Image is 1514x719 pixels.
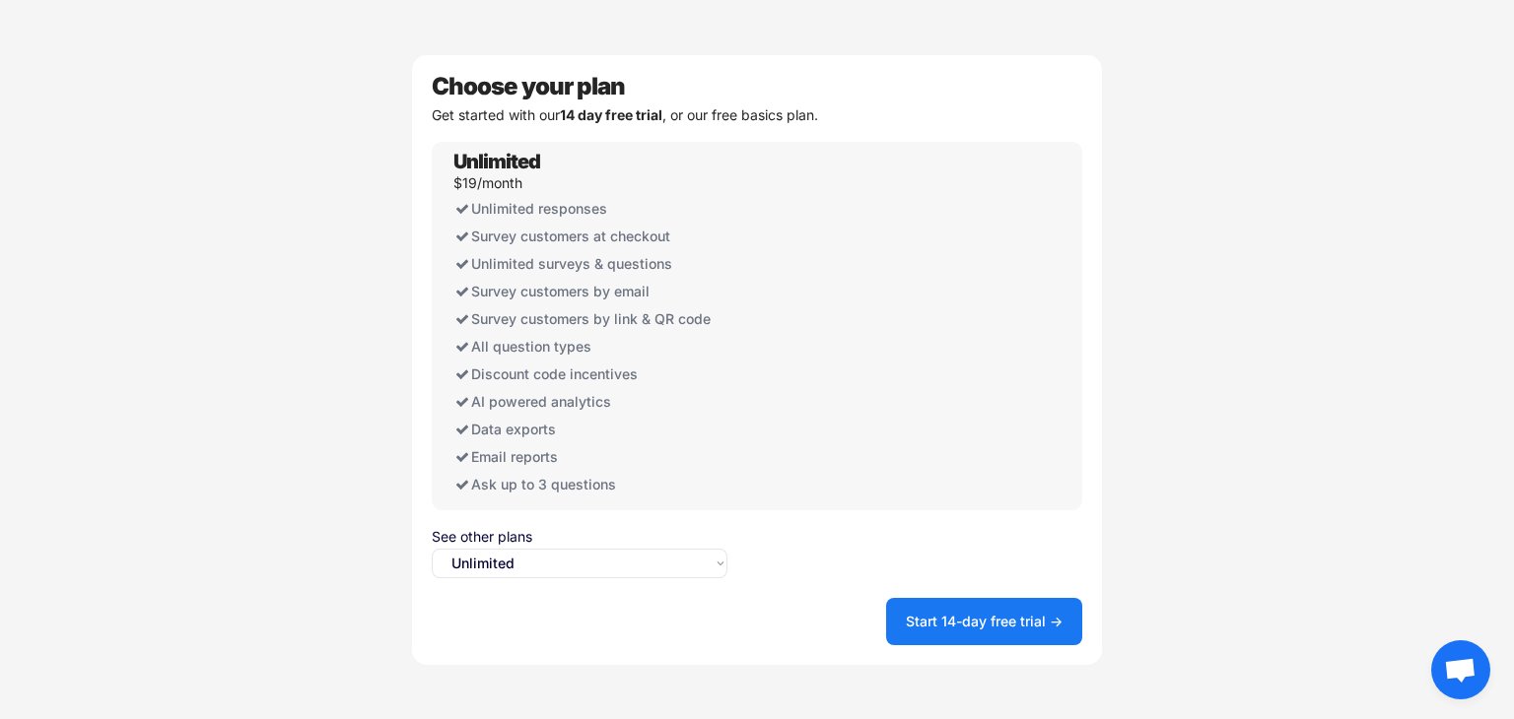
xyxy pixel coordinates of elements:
[453,443,725,471] div: Email reports
[432,108,1082,122] div: Get started with our , or our free basics plan.
[453,278,725,305] div: Survey customers by email
[453,195,725,223] div: Unlimited responses
[453,250,725,278] div: Unlimited surveys & questions
[453,176,522,190] div: $19/month
[432,530,727,544] div: See other plans
[560,106,662,123] strong: 14 day free trial
[453,471,725,498] div: Ask up to 3 questions
[453,333,725,360] div: All question types
[453,416,725,443] div: Data exports
[453,152,540,171] div: Unlimited
[1431,640,1490,699] div: Ouvrir le chat
[453,223,725,250] div: Survey customers at checkout
[453,360,725,388] div: Discount code incentives
[432,75,1082,98] div: Choose your plan
[886,598,1082,645] button: Start 14-day free trial →
[453,388,725,416] div: AI powered analytics
[453,305,725,333] div: Survey customers by link & QR code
